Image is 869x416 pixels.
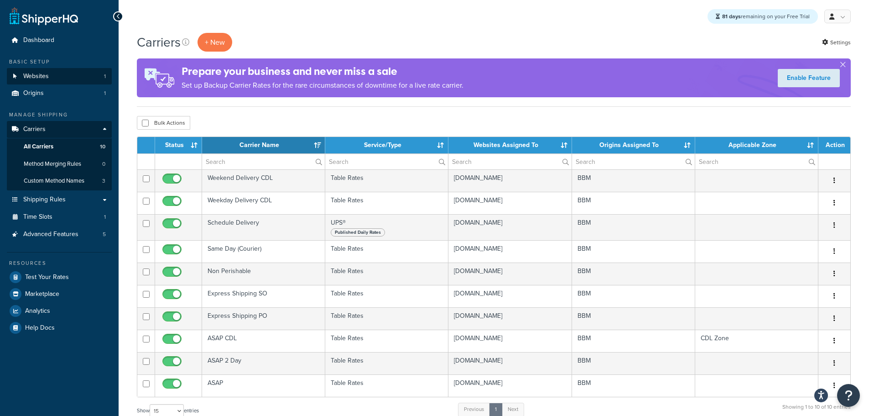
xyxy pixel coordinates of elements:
[7,226,112,243] li: Advanced Features
[572,154,695,169] input: Search
[137,33,181,51] h1: Carriers
[7,191,112,208] a: Shipping Rules
[202,169,325,192] td: Weekend Delivery CDL
[572,192,695,214] td: BBM
[7,286,112,302] a: Marketplace
[198,33,232,52] button: + New
[202,330,325,352] td: ASAP CDL
[23,231,78,238] span: Advanced Features
[325,169,448,192] td: Table Rates
[104,90,106,97] span: 1
[202,307,325,330] td: Express Shipping PO
[7,58,112,66] div: Basic Setup
[23,90,44,97] span: Origins
[7,121,112,190] li: Carriers
[448,192,572,214] td: [DOMAIN_NAME]
[325,154,448,169] input: Search
[102,160,105,168] span: 0
[7,173,112,190] li: Custom Method Names
[325,374,448,397] td: Table Rates
[182,79,463,92] p: Set up Backup Carrier Rates for the rare circumstances of downtime for a live rate carrier.
[202,192,325,214] td: Weekday Delivery CDL
[695,137,818,153] th: Applicable Zone: activate to sort column ascending
[102,177,105,185] span: 3
[24,177,84,185] span: Custom Method Names
[695,330,818,352] td: CDL Zone
[325,214,448,240] td: UPS®
[325,137,448,153] th: Service/Type: activate to sort column ascending
[325,330,448,352] td: Table Rates
[708,9,818,24] div: remaining on your Free Trial
[104,73,106,80] span: 1
[7,85,112,102] a: Origins 1
[448,169,572,192] td: [DOMAIN_NAME]
[155,137,202,153] th: Status: activate to sort column ascending
[10,7,78,25] a: ShipperHQ Home
[202,352,325,374] td: ASAP 2 Day
[182,64,463,79] h4: Prepare your business and never miss a sale
[448,240,572,263] td: [DOMAIN_NAME]
[325,192,448,214] td: Table Rates
[23,73,49,80] span: Websites
[7,320,112,336] a: Help Docs
[572,352,695,374] td: BBM
[448,330,572,352] td: [DOMAIN_NAME]
[7,156,112,173] li: Method Merging Rules
[448,263,572,285] td: [DOMAIN_NAME]
[448,352,572,374] td: [DOMAIN_NAME]
[572,214,695,240] td: BBM
[7,85,112,102] li: Origins
[137,116,190,130] button: Bulk Actions
[202,285,325,307] td: Express Shipping SO
[7,121,112,138] a: Carriers
[7,68,112,85] li: Websites
[572,285,695,307] td: BBM
[325,240,448,263] td: Table Rates
[7,138,112,155] li: All Carriers
[448,137,572,153] th: Websites Assigned To: activate to sort column ascending
[7,259,112,267] div: Resources
[7,209,112,226] li: Time Slots
[104,213,106,221] span: 1
[7,303,112,319] a: Analytics
[25,290,59,298] span: Marketplace
[572,240,695,263] td: BBM
[331,228,385,237] span: Published Daily Rates
[448,285,572,307] td: [DOMAIN_NAME]
[202,240,325,263] td: Same Day (Courier)
[202,214,325,240] td: Schedule Delivery
[24,143,53,151] span: All Carriers
[7,269,112,285] li: Test Your Rates
[818,137,850,153] th: Action
[100,143,105,151] span: 10
[722,12,741,21] strong: 81 days
[572,307,695,330] td: BBM
[695,154,818,169] input: Search
[448,374,572,397] td: [DOMAIN_NAME]
[572,374,695,397] td: BBM
[7,173,112,190] a: Custom Method Names 3
[25,307,50,315] span: Analytics
[7,138,112,155] a: All Carriers 10
[23,196,66,204] span: Shipping Rules
[23,126,46,133] span: Carriers
[448,214,572,240] td: [DOMAIN_NAME]
[572,169,695,192] td: BBM
[572,330,695,352] td: BBM
[7,209,112,226] a: Time Slots 1
[24,160,81,168] span: Method Merging Rules
[7,226,112,243] a: Advanced Features 5
[7,32,112,49] li: Dashboard
[23,213,52,221] span: Time Slots
[325,352,448,374] td: Table Rates
[7,111,112,119] div: Manage Shipping
[137,58,182,97] img: ad-rules-rateshop-fe6ec290ccb7230408bd80ed9643f0289d75e0ffd9eb532fc0e269fcd187b520.png
[325,285,448,307] td: Table Rates
[448,307,572,330] td: [DOMAIN_NAME]
[202,137,325,153] th: Carrier Name: activate to sort column ascending
[25,324,55,332] span: Help Docs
